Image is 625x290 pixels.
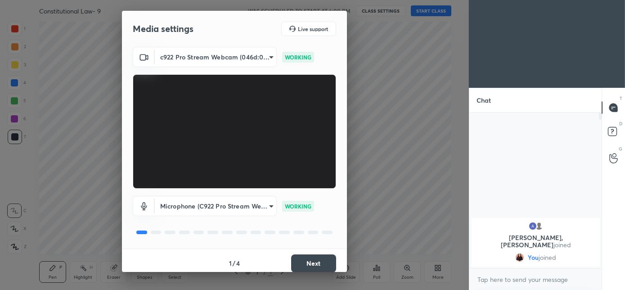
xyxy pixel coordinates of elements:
h4: 1 [229,258,232,268]
div: c922 Pro Stream Webcam (046d:085c) [155,196,277,216]
button: Next [291,254,336,272]
img: default.png [534,222,543,231]
h4: / [233,258,235,268]
p: [PERSON_NAME], [PERSON_NAME] [477,234,594,249]
h2: Media settings [133,23,193,35]
div: c922 Pro Stream Webcam (046d:085c) [155,47,277,67]
h5: Live support [298,26,328,32]
p: D [619,120,622,127]
div: grid [469,216,602,268]
img: 3 [528,222,537,231]
span: joined [553,240,571,249]
p: WORKING [285,202,311,210]
span: You [528,254,539,261]
img: 05514626b3584cb8bf974ab8136fe915.jpg [515,253,524,262]
p: Chat [469,88,498,112]
h4: 4 [236,258,240,268]
p: T [620,95,622,102]
p: G [619,145,622,152]
span: joined [539,254,556,261]
p: WORKING [285,53,311,61]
